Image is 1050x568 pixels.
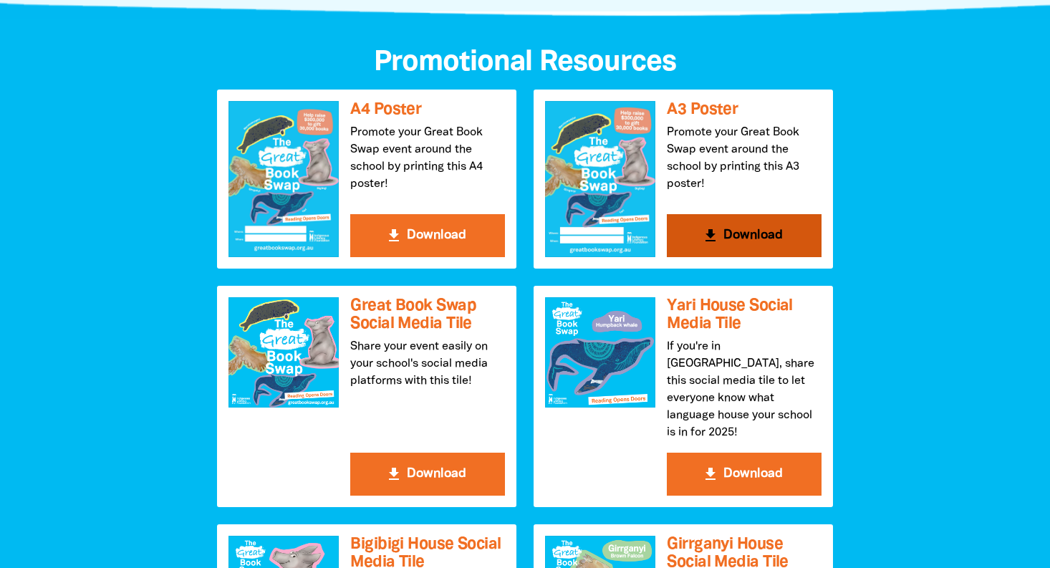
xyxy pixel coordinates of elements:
span: Promotional Resources [374,49,676,76]
button: get_app Download [350,214,505,257]
h3: A3 Poster [667,101,822,119]
h3: Yari House Social Media Tile [667,297,822,332]
i: get_app [385,466,403,483]
img: A3 Poster [545,101,655,257]
h3: Great Book Swap Social Media Tile [350,297,505,332]
i: get_app [702,466,719,483]
h3: A4 Poster [350,101,505,119]
img: A4 Poster [228,101,339,257]
button: get_app Download [350,453,505,496]
i: get_app [702,227,719,244]
i: get_app [385,227,403,244]
button: get_app Download [667,214,822,257]
button: get_app Download [667,453,822,496]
